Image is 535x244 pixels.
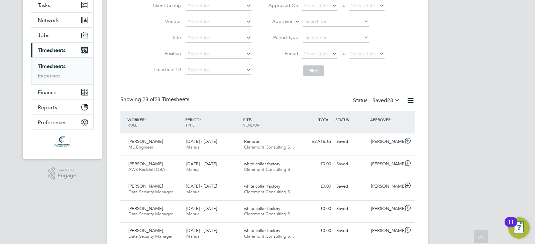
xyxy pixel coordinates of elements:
[185,122,195,128] span: TYPE
[186,139,217,144] span: [DATE] - [DATE]
[186,161,217,167] span: [DATE] - [DATE]
[38,32,49,38] span: Jobs
[303,65,324,76] button: Filter
[368,181,403,192] div: [PERSON_NAME]
[142,96,189,103] span: 23 Timesheets
[38,72,61,79] a: Expenses
[244,161,280,167] span: white collar factory
[128,167,165,172] span: AWS Redshift DBA
[304,51,328,57] span: Select date
[54,137,70,147] img: claremontconsulting1-logo-retina.png
[244,206,280,211] span: white collar factory
[244,139,259,144] span: Remote
[120,96,191,103] div: Showing
[58,173,76,179] span: Engage
[368,203,403,214] div: [PERSON_NAME]
[268,34,298,40] label: Period Type
[186,228,217,233] span: [DATE] - [DATE]
[241,113,299,131] div: SITE
[508,217,530,239] button: Open Resource Center, 11 new notifications
[244,167,294,172] span: Claremont Consulting S…
[299,225,334,236] div: £0.00
[151,2,181,8] label: Client Config
[58,167,76,173] span: Powered by
[244,233,294,239] span: Claremont Consulting S…
[31,100,93,114] button: Reports
[334,225,368,236] div: Saved
[186,233,201,239] span: Manual
[244,211,294,217] span: Claremont Consulting S…
[372,97,400,104] label: Saved
[186,33,251,43] input: Search for...
[184,113,241,131] div: PERIOD
[128,183,163,189] span: [PERSON_NAME]
[31,115,93,130] button: Preferences
[151,66,181,72] label: Timesheet ID
[31,43,93,57] button: Timesheets
[353,96,401,105] div: Status
[244,183,280,189] span: white collar factory
[304,3,328,9] span: Select date
[38,89,57,95] span: Finance
[142,96,154,103] span: 23 of
[244,189,294,195] span: Claremont Consulting S…
[31,137,94,147] a: Go to home page
[186,1,251,11] input: Search for...
[351,3,375,9] span: Select date
[38,2,50,8] span: Tasks
[186,189,201,195] span: Manual
[128,161,163,167] span: [PERSON_NAME]
[368,136,403,147] div: [PERSON_NAME]
[31,28,93,42] button: Jobs
[128,233,173,239] span: Data Security Manager
[368,225,403,236] div: [PERSON_NAME]
[334,113,368,126] div: STATUS
[368,113,403,126] div: APPROVER
[262,18,293,25] label: Approver
[299,203,334,214] div: £0.00
[151,34,181,40] label: Site
[31,85,93,99] button: Finance
[508,222,514,231] div: 11
[251,117,252,122] span: /
[244,144,294,150] span: Claremont Consulting S…
[200,117,201,122] span: /
[318,117,330,122] span: TOTAL
[127,122,137,128] span: ROLE
[334,159,368,170] div: Saved
[128,206,163,211] span: [PERSON_NAME]
[38,119,67,126] span: Preferences
[186,206,217,211] span: [DATE] - [DATE]
[334,181,368,192] div: Saved
[299,159,334,170] div: £0.00
[38,104,57,110] span: Reports
[268,2,298,8] label: Approved On
[244,228,280,233] span: white collar factory
[186,183,217,189] span: [DATE] - [DATE]
[339,49,347,58] span: To
[48,167,77,180] a: Powered byEngage
[387,97,393,104] span: 23
[299,136,334,147] div: £2,916.65
[303,17,369,27] input: Search for...
[334,203,368,214] div: Saved
[151,18,181,24] label: Vendor
[38,47,66,53] span: Timesheets
[128,144,153,150] span: ML Engineer
[368,159,403,170] div: [PERSON_NAME]
[268,50,298,56] label: Period
[186,49,251,59] input: Search for...
[243,122,259,128] span: VENDOR
[299,181,334,192] div: £0.00
[128,211,173,217] span: Data Security Manager
[186,144,201,150] span: Manual
[126,113,184,131] div: WORKER
[186,17,251,27] input: Search for...
[151,50,181,56] label: Position
[31,57,93,84] div: Timesheets
[303,33,369,43] input: Select one
[144,117,146,122] span: /
[128,189,173,195] span: Data Security Manager
[38,63,66,69] a: Timesheets
[128,228,163,233] span: [PERSON_NAME]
